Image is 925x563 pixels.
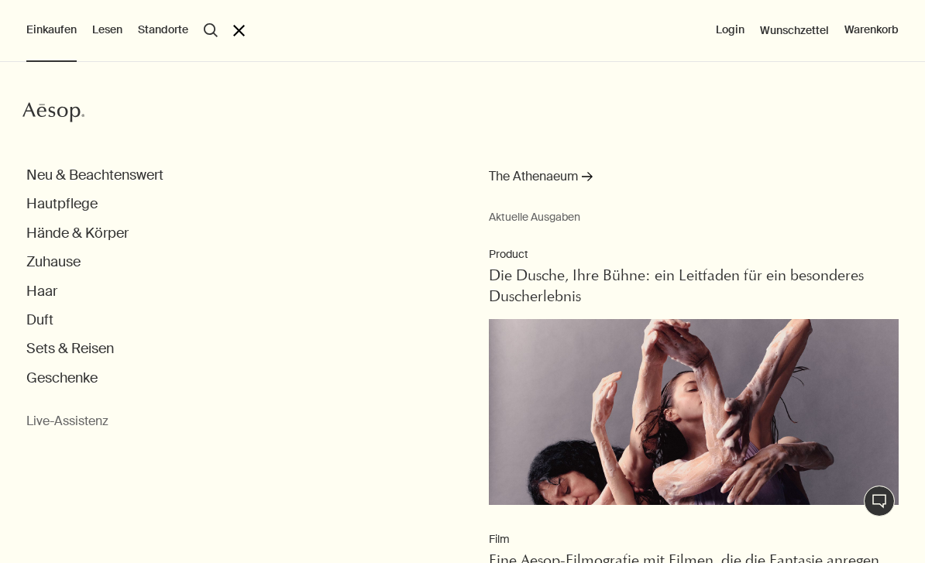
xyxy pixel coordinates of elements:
button: Geschenke [26,369,98,387]
button: Live-Assistenz [26,414,108,430]
button: Menüpunkt "Suche" öffnen [204,23,218,37]
button: Schließen Sie das Menü [233,25,245,36]
button: Login [716,22,744,38]
button: Sets & Reisen [26,340,114,358]
button: Hautpflege [26,195,98,213]
svg: Aesop [22,101,84,124]
button: Lesen [92,22,122,38]
button: Standorte [138,22,188,38]
p: Product [489,247,899,263]
button: Einkaufen [26,22,77,38]
a: The Athenaeum [489,166,593,194]
span: The Athenaeum [489,166,578,187]
button: Haar [26,283,57,300]
button: Warenkorb [844,22,899,38]
button: Neu & Beachtenswert [26,166,163,184]
button: Duft [26,311,53,329]
button: Hände & Körper [26,225,129,242]
p: Film [489,532,879,548]
small: Aktuelle Ausgaben [489,210,899,224]
button: Live-Support Chat [864,486,895,517]
button: Zuhause [26,253,81,271]
a: Aesop [22,101,84,128]
a: ProductDie Dusche, Ihre Bühne: ein Leitfaden für ein besonderes DuscherlebnisDancers wearing purp... [489,247,899,509]
span: Die Dusche, Ihre Bühne: ein Leitfaden für ein besonderes Duscherlebnis [489,269,864,305]
a: Wunschzettel [760,23,829,37]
